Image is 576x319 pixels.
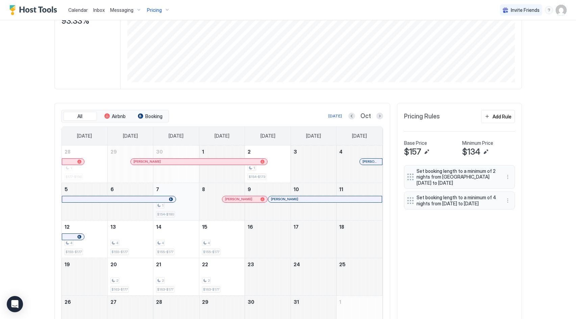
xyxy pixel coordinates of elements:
td: October 18, 2025 [336,220,382,258]
a: October 26, 2025 [62,296,107,308]
a: Saturday [345,127,374,145]
td: October 12, 2025 [62,220,108,258]
span: $163-$177 [157,287,173,292]
div: [DATE] [328,113,342,119]
td: October 3, 2025 [291,145,336,183]
span: 21 [156,261,161,267]
a: Sunday [70,127,99,145]
span: $154-$180 [157,212,174,217]
span: [DATE] [215,133,229,139]
a: October 2, 2025 [245,145,291,158]
td: October 8, 2025 [199,183,245,220]
a: October 7, 2025 [153,183,199,196]
span: Airbnb [112,113,126,119]
a: October 15, 2025 [199,221,245,233]
a: October 12, 2025 [62,221,107,233]
div: Add Rule [493,113,511,120]
td: October 2, 2025 [245,145,291,183]
td: October 22, 2025 [199,258,245,295]
span: 4 [162,241,164,245]
span: 2 [116,278,118,283]
td: October 25, 2025 [336,258,382,295]
td: October 24, 2025 [291,258,336,295]
span: All [77,113,82,119]
span: 30 [248,299,254,305]
a: Tuesday [162,127,190,145]
a: October 23, 2025 [245,258,291,271]
a: October 4, 2025 [336,145,382,158]
span: $163-$177 [203,287,219,292]
button: All [63,112,97,121]
span: 1 [253,166,255,170]
span: [DATE] [306,133,321,139]
span: 1 [339,299,341,305]
td: October 5, 2025 [62,183,108,220]
span: 14 [156,224,161,230]
span: 4 [339,149,343,155]
button: Airbnb [98,112,132,121]
span: 28 [65,149,71,155]
button: Edit [482,148,490,156]
a: October 5, 2025 [62,183,107,196]
div: User profile [556,5,567,16]
a: October 20, 2025 [108,258,153,271]
span: 29 [110,149,117,155]
td: September 28, 2025 [62,145,108,183]
div: [PERSON_NAME] [133,159,265,164]
span: Oct [360,112,371,120]
button: More options [504,197,512,205]
span: $155-$177 [111,250,128,254]
span: Set booking length to a minimum of 4 nights from [DATE] to [DATE] [417,195,497,206]
button: Booking [133,112,167,121]
td: October 20, 2025 [107,258,153,295]
td: October 16, 2025 [245,220,291,258]
span: $157 [404,147,421,157]
a: October 8, 2025 [199,183,245,196]
a: October 19, 2025 [62,258,107,271]
td: October 4, 2025 [336,145,382,183]
div: [PERSON_NAME] [PERSON_NAME] [362,159,379,164]
span: 13 [110,224,116,230]
span: 9 [248,186,251,192]
td: October 17, 2025 [291,220,336,258]
a: October 25, 2025 [336,258,382,271]
span: [PERSON_NAME] [225,197,252,201]
span: [DATE] [169,133,183,139]
span: 2 [208,278,210,283]
span: 2 [248,149,251,155]
span: Pricing Rules [404,113,440,120]
span: 7 [156,186,159,192]
span: 4 [208,241,210,245]
td: September 30, 2025 [153,145,199,183]
a: October 24, 2025 [291,258,336,271]
a: October 17, 2025 [291,221,336,233]
span: Set booking length to a minimum of 2 nights from [GEOGRAPHIC_DATA][DATE] to [DATE] [417,168,497,186]
td: October 6, 2025 [107,183,153,220]
button: More options [504,173,512,181]
a: October 21, 2025 [153,258,199,271]
span: 11 [339,186,343,192]
span: Calendar [68,7,88,13]
span: $155-$177 [157,250,173,254]
td: October 7, 2025 [153,183,199,220]
span: Inbox [93,7,105,13]
span: 4 [70,241,72,245]
a: October 18, 2025 [336,221,382,233]
a: October 16, 2025 [245,221,291,233]
span: 10 [294,186,299,192]
td: October 11, 2025 [336,183,382,220]
a: October 30, 2025 [245,296,291,308]
button: [DATE] [327,112,343,120]
span: $155-$177 [66,250,82,254]
span: 26 [65,299,71,305]
span: 22 [202,261,208,267]
span: 5 [65,186,68,192]
span: 20 [110,261,117,267]
a: October 31, 2025 [291,296,336,308]
a: October 6, 2025 [108,183,153,196]
a: Thursday [254,127,282,145]
a: October 14, 2025 [153,221,199,233]
span: [DATE] [123,133,138,139]
span: 25 [339,261,346,267]
button: Edit [423,148,431,156]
